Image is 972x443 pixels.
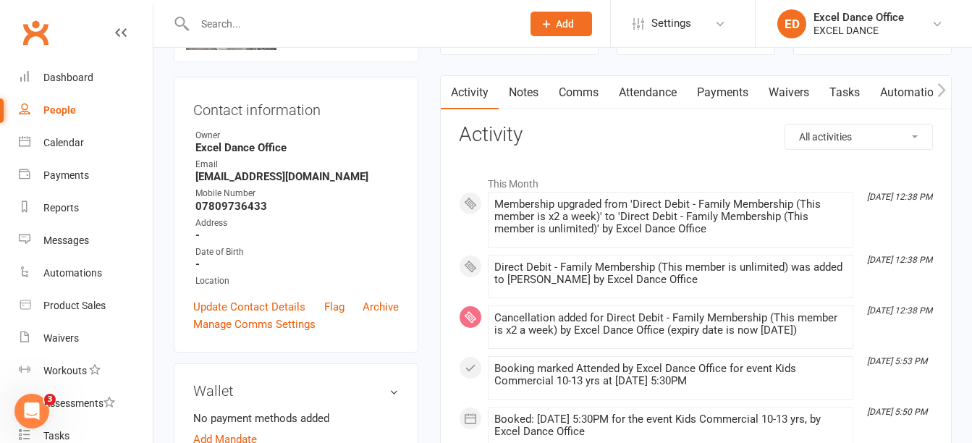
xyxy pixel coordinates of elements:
[17,14,54,51] a: Clubworx
[195,274,399,288] div: Location
[494,198,847,235] div: Membership upgraded from 'Direct Debit - Family Membership (This member is x2 a week)' to 'Direct...
[494,312,847,337] div: Cancellation added for Direct Debit - Family Membership (This member is x2 a week) by Excel Dance...
[19,159,153,192] a: Payments
[195,229,399,242] strong: -
[19,62,153,94] a: Dashboard
[494,413,847,438] div: Booked: [DATE] 5:30PM for the event Kids Commercial 10-13 yrs, by Excel Dance Office
[195,158,399,172] div: Email
[43,397,115,409] div: Assessments
[19,257,153,290] a: Automations
[19,387,153,420] a: Assessments
[549,76,609,109] a: Comms
[651,7,691,40] span: Settings
[494,363,847,387] div: Booking marked Attended by Excel Dance Office for event Kids Commercial 10-13 yrs at [DATE] 5:30PM
[43,365,87,376] div: Workouts
[195,216,399,230] div: Address
[499,76,549,109] a: Notes
[195,141,399,154] strong: Excel Dance Office
[867,255,932,265] i: [DATE] 12:38 PM
[19,127,153,159] a: Calendar
[19,322,153,355] a: Waivers
[195,129,399,143] div: Owner
[195,187,399,201] div: Mobile Number
[195,170,399,183] strong: [EMAIL_ADDRESS][DOMAIN_NAME]
[43,300,106,311] div: Product Sales
[813,24,904,37] div: EXCEL DANCE
[193,410,399,427] li: No payment methods added
[19,192,153,224] a: Reports
[195,200,399,213] strong: 07809736433
[867,356,927,366] i: [DATE] 5:53 PM
[19,94,153,127] a: People
[556,18,574,30] span: Add
[43,267,102,279] div: Automations
[43,137,84,148] div: Calendar
[43,202,79,214] div: Reports
[459,124,933,146] h3: Activity
[609,76,687,109] a: Attendance
[43,72,93,83] div: Dashboard
[14,394,49,429] iframe: Intercom live chat
[193,316,316,333] a: Manage Comms Settings
[758,76,819,109] a: Waivers
[867,407,927,417] i: [DATE] 5:50 PM
[531,12,592,36] button: Add
[43,332,79,344] div: Waivers
[193,383,399,399] h3: Wallet
[44,394,56,405] span: 3
[867,192,932,202] i: [DATE] 12:38 PM
[19,355,153,387] a: Workouts
[195,258,399,271] strong: -
[190,14,512,34] input: Search...
[494,261,847,286] div: Direct Debit - Family Membership (This member is unlimited) was added to [PERSON_NAME] by Excel D...
[819,76,870,109] a: Tasks
[867,305,932,316] i: [DATE] 12:38 PM
[19,224,153,257] a: Messages
[813,11,904,24] div: Excel Dance Office
[441,76,499,109] a: Activity
[193,298,305,316] a: Update Contact Details
[363,298,399,316] a: Archive
[870,76,956,109] a: Automations
[43,235,89,246] div: Messages
[193,96,399,118] h3: Contact information
[324,298,345,316] a: Flag
[687,76,758,109] a: Payments
[19,290,153,322] a: Product Sales
[195,245,399,259] div: Date of Birth
[777,9,806,38] div: ED
[43,430,69,442] div: Tasks
[43,169,89,181] div: Payments
[43,104,76,116] div: People
[459,169,933,192] li: This Month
